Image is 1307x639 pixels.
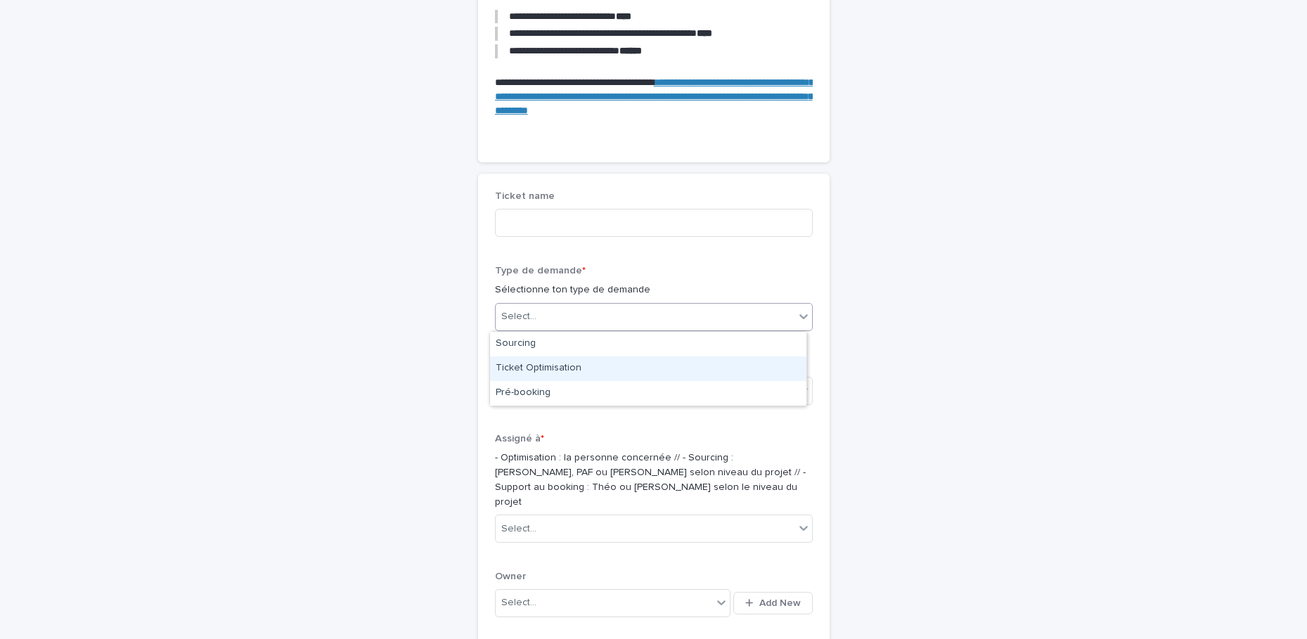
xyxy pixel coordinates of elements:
[501,595,536,610] div: Select...
[495,283,813,297] p: Sélectionne ton type de demande
[490,356,806,381] div: Ticket Optimisation
[733,592,812,614] button: Add New
[495,434,544,444] span: Assigné à
[501,522,536,536] div: Select...
[501,309,536,324] div: Select...
[490,332,806,356] div: Sourcing
[490,381,806,406] div: Pré-booking
[759,598,801,608] span: Add New
[495,451,813,509] p: - Optimisation : la personne concernée // - Sourcing : [PERSON_NAME], PAF ou [PERSON_NAME] selon ...
[495,191,555,201] span: Ticket name
[495,572,526,581] span: Owner
[495,266,586,276] span: Type de demande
